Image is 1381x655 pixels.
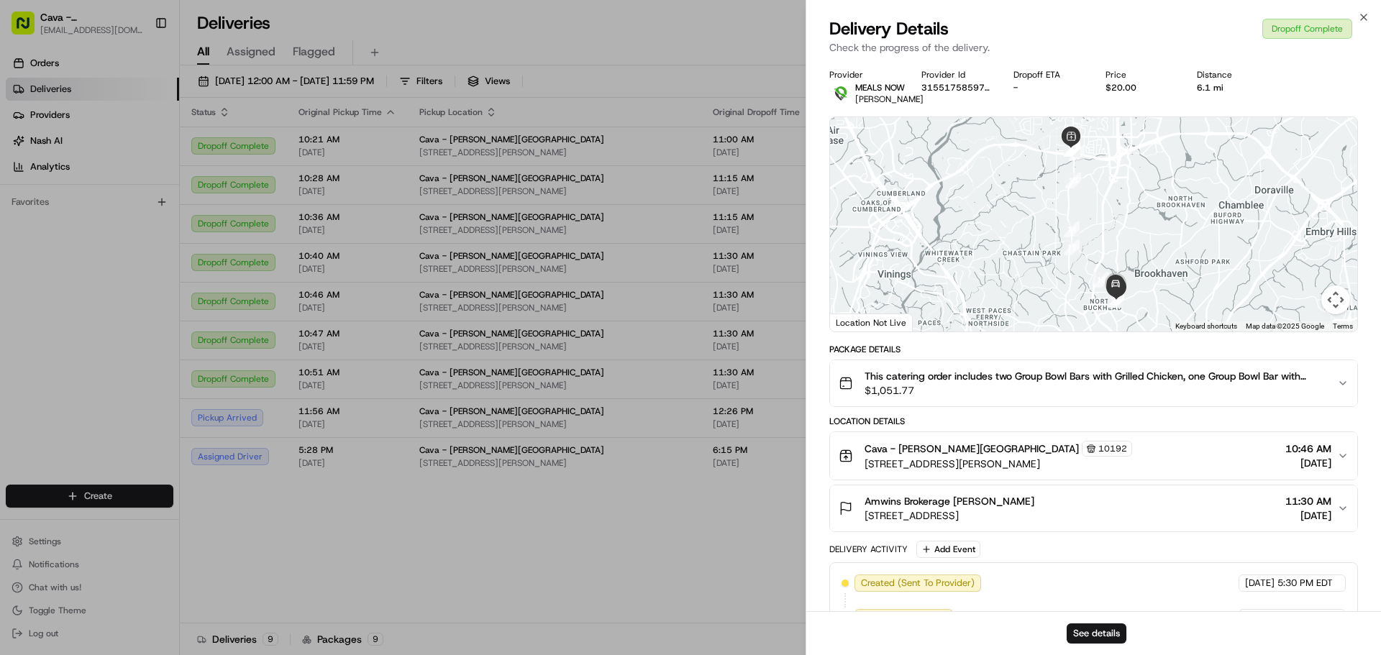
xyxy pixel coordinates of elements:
[14,58,262,81] p: Welcome 👋
[861,577,975,590] span: Created (Sent To Provider)
[245,142,262,159] button: Start new chat
[855,93,924,105] span: [PERSON_NAME]
[865,457,1132,471] span: [STREET_ADDRESS][PERSON_NAME]
[1333,322,1353,330] a: Terms (opens in new tab)
[1063,139,1090,167] div: 5
[829,69,898,81] div: Provider
[9,316,116,342] a: 📗Knowledge Base
[834,313,881,331] a: Open this area in Google Maps (opens a new window)
[1013,69,1083,81] div: Dropoff ETA
[1321,285,1350,314] button: Map camera controls
[45,262,191,273] span: [PERSON_NAME] [PERSON_NAME]
[829,344,1358,355] div: Package Details
[14,14,43,43] img: Nash
[1088,266,1115,293] div: 16
[14,209,37,237] img: Wisdom Oko
[1058,216,1085,243] div: 14
[1058,234,1085,261] div: 15
[1285,456,1331,470] span: [DATE]
[830,360,1357,406] button: This catering order includes two Group Bowl Bars with Grilled Chicken, one Group Bowl Bar with Gr...
[14,137,40,163] img: 1736555255976-a54dd68f-1ca7-489b-9aae-adbdc363a1c4
[1098,443,1127,454] span: 10192
[14,323,26,334] div: 📗
[201,262,231,273] span: [DATE]
[143,357,174,367] span: Pylon
[223,184,262,201] button: See all
[29,321,110,336] span: Knowledge Base
[193,262,199,273] span: •
[65,137,236,152] div: Start new chat
[865,508,1034,523] span: [STREET_ADDRESS]
[1246,322,1324,330] span: Map data ©2025 Google
[14,187,96,198] div: Past conversations
[29,224,40,235] img: 1736555255976-a54dd68f-1ca7-489b-9aae-adbdc363a1c4
[1277,577,1333,590] span: 5:30 PM EDT
[1106,82,1175,93] div: $20.00
[14,248,37,271] img: Joana Marie Avellanoza
[1106,69,1175,81] div: Price
[865,494,1034,508] span: Amwins Brokerage [PERSON_NAME]
[855,82,905,93] span: MEALS NOW
[156,223,161,234] span: •
[1285,494,1331,508] span: 11:30 AM
[101,356,174,367] a: Powered byPylon
[829,40,1358,55] p: Check the progress of the delivery.
[834,313,881,331] img: Google
[829,544,908,555] div: Delivery Activity
[1067,623,1126,643] button: See details
[830,485,1357,531] button: Amwins Brokerage [PERSON_NAME][STREET_ADDRESS]11:30 AM[DATE]
[1197,82,1266,93] div: 6.1 mi
[1197,69,1266,81] div: Distance
[136,321,231,336] span: API Documentation
[1175,321,1237,331] button: Keyboard shortcuts
[122,323,133,334] div: 💻
[830,313,913,331] div: Location Not Live
[829,17,949,40] span: Delivery Details
[829,416,1358,427] div: Location Details
[865,441,1079,456] span: Cava - [PERSON_NAME][GEOGRAPHIC_DATA]
[164,223,193,234] span: [DATE]
[30,137,56,163] img: 1727276513143-84d647e1-66c0-4f92-a045-3c9f9f5dfd92
[916,541,980,558] button: Add Event
[921,69,990,81] div: Provider Id
[829,82,852,105] img: melas_now_logo.png
[1285,508,1331,523] span: [DATE]
[921,82,990,93] button: 3155175859732484
[830,432,1357,480] button: Cava - [PERSON_NAME][GEOGRAPHIC_DATA]10192[STREET_ADDRESS][PERSON_NAME]10:46 AM[DATE]
[45,223,153,234] span: Wisdom [PERSON_NAME]
[29,262,40,274] img: 1736555255976-a54dd68f-1ca7-489b-9aae-adbdc363a1c4
[1245,577,1275,590] span: [DATE]
[1059,167,1087,194] div: 13
[65,152,198,163] div: We're available if you need us!
[1285,441,1331,456] span: 10:46 AM
[865,383,1326,398] span: $1,051.77
[116,316,237,342] a: 💻API Documentation
[865,369,1326,383] span: This catering order includes two Group Bowl Bars with Grilled Chicken, one Group Bowl Bar with Gr...
[37,93,237,108] input: Clear
[1013,82,1083,93] div: -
